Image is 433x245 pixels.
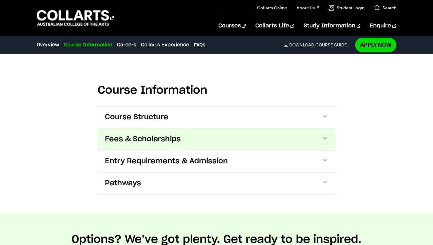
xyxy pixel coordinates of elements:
[105,112,168,122] span: Course Structure
[37,9,114,27] div: Go to homepage
[105,178,141,188] span: Pathways
[194,41,205,49] a: FAQs
[105,134,181,144] span: Fees & Scholarships
[37,41,59,49] a: Overview
[370,16,396,36] a: Enquire
[257,5,287,11] a: Collarts Online
[98,106,335,128] button: Course Structure
[64,41,112,49] a: Course Information
[98,84,335,97] h2: Course Information
[98,128,335,150] button: Fees & Scholarships
[304,16,360,36] a: Study Information
[141,41,189,49] a: Collarts Experience
[284,42,352,48] a: DownloadCourse Guide
[328,5,364,11] a: Student Login
[355,38,396,52] a: Apply Now
[218,16,246,36] a: Courses
[374,5,396,11] a: Search
[296,5,319,11] a: About Us
[98,172,335,194] button: Pathways
[98,150,335,172] button: Entry Requirements & Admission
[117,41,136,49] a: Careers
[255,16,294,36] a: Collarts Life
[105,156,228,166] span: Entry Requirements & Admission
[289,42,314,48] span: Download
